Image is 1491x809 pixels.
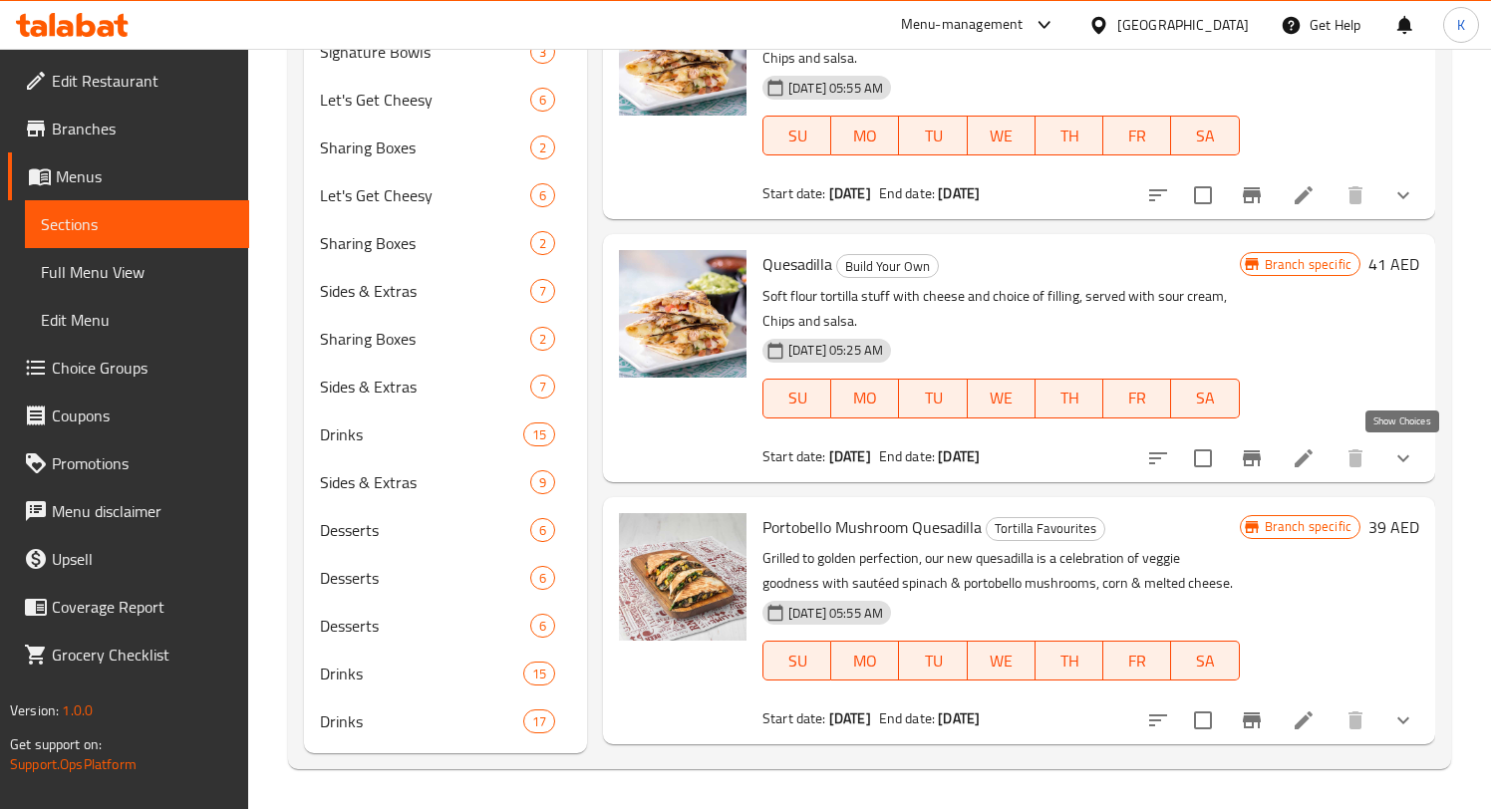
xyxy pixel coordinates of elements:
div: Sides & Extras [320,375,530,399]
b: [DATE] [938,705,980,731]
button: show more [1379,434,1427,482]
img: Portobello Mushroom Quesadilla [619,513,746,641]
span: K [1457,14,1465,36]
span: Start date: [762,180,826,206]
span: Drinks [320,422,522,446]
button: show more [1379,171,1427,219]
button: SU [762,641,831,680]
span: Select to update [1182,699,1224,741]
div: Sharing Boxes2 [304,315,587,363]
span: SU [771,122,823,150]
span: Branches [52,117,233,140]
button: SA [1171,641,1239,680]
span: FR [1111,384,1163,412]
span: Grocery Checklist [52,643,233,667]
div: Desserts6 [304,602,587,650]
div: Sharing Boxes2 [304,124,587,171]
div: Sharing Boxes [320,231,530,255]
span: End date: [879,180,935,206]
span: MO [839,384,891,412]
b: [DATE] [938,443,980,469]
button: TU [899,379,967,418]
span: WE [976,122,1028,150]
span: Branch specific [1257,255,1359,274]
div: items [530,614,555,638]
b: [DATE] [829,443,871,469]
span: Desserts [320,566,530,590]
a: Upsell [8,535,249,583]
span: Drinks [320,662,522,685]
span: 3 [531,43,554,62]
b: [DATE] [938,180,980,206]
button: TH [1036,641,1103,680]
span: 6 [531,617,554,636]
a: Coupons [8,392,249,439]
div: items [530,88,555,112]
span: MO [839,647,891,675]
button: FR [1103,641,1171,680]
span: TU [907,647,959,675]
div: Sharing Boxes2 [304,219,587,267]
div: items [530,518,555,542]
a: Support.OpsPlatform [10,751,137,777]
span: 15 [524,665,554,683]
span: Get support on: [10,731,102,757]
a: Edit menu item [1292,183,1316,207]
div: items [530,470,555,494]
span: TH [1044,647,1095,675]
span: Build Your Own [837,255,938,278]
span: Coverage Report [52,595,233,619]
span: Sides & Extras [320,279,530,303]
p: Grilled to golden perfection, our new quesadilla is a celebration of veggie goodness with sautéed... [762,546,1240,596]
div: items [530,375,555,399]
a: Sections [25,200,249,248]
div: Sides & Extras9 [304,458,587,506]
span: TU [907,122,959,150]
button: sort-choices [1134,696,1182,744]
a: Branches [8,105,249,152]
div: Sharing Boxes [320,135,530,159]
div: [GEOGRAPHIC_DATA] [1117,14,1249,36]
div: Tortilla Favourites [986,517,1105,541]
button: TH [1036,379,1103,418]
a: Coverage Report [8,583,249,631]
span: MO [839,122,891,150]
span: Tortilla Favourites [987,517,1104,540]
div: Let's Get Cheesy6 [304,76,587,124]
b: [DATE] [829,705,871,731]
span: End date: [879,705,935,731]
span: Select to update [1182,174,1224,216]
span: 17 [524,712,554,731]
div: items [530,135,555,159]
span: Drinks [320,709,522,733]
span: 6 [531,91,554,110]
div: items [530,231,555,255]
div: Signature Bowls3 [304,28,587,76]
a: Menus [8,152,249,200]
span: Desserts [320,614,530,638]
span: SU [771,384,823,412]
span: Sections [41,212,233,236]
span: [DATE] 05:55 AM [780,79,891,98]
span: 6 [531,186,554,205]
span: 1.0.0 [62,697,93,723]
span: Menus [56,164,233,188]
span: 7 [531,282,554,301]
button: Branch-specific-item [1228,696,1276,744]
button: Branch-specific-item [1228,171,1276,219]
img: Quesadilla [619,250,746,378]
span: Sharing Boxes [320,327,530,351]
button: MO [831,641,899,680]
a: Menu disclaimer [8,487,249,535]
p: Soft flour tortilla stuff with cheese and choice of filling, served with sour cream, Chips and sa... [762,284,1240,334]
span: 6 [531,569,554,588]
a: Grocery Checklist [8,631,249,678]
button: MO [831,116,899,155]
button: sort-choices [1134,171,1182,219]
span: Let's Get Cheesy [320,88,530,112]
div: Sides & Extras7 [304,363,587,410]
